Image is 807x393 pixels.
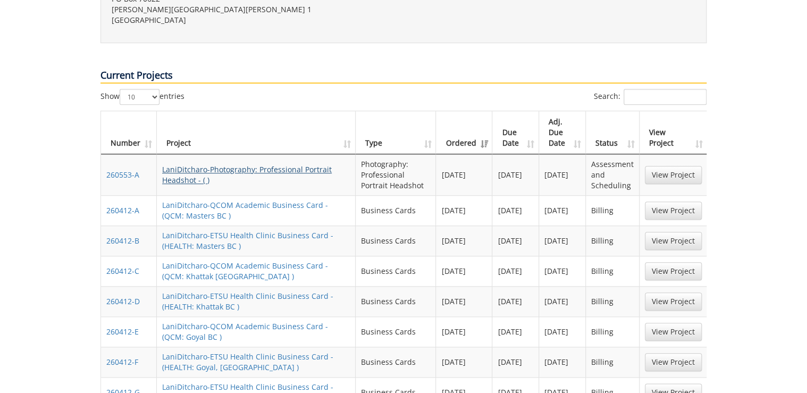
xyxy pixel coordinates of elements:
th: View Project: activate to sort column ascending [640,111,707,154]
td: Business Cards [356,286,436,316]
td: Billing [586,347,640,377]
a: LaniDitcharo-QCOM Academic Business Card - (QCM: Masters BC ) [162,200,328,221]
td: Billing [586,225,640,256]
td: Billing [586,195,640,225]
a: LaniDitcharo-QCOM Academic Business Card - (QCM: Goyal BC ) [162,321,328,342]
td: [DATE] [492,195,539,225]
td: [DATE] [436,256,492,286]
td: [DATE] [539,225,586,256]
a: View Project [645,292,702,311]
th: Adj. Due Date: activate to sort column ascending [539,111,586,154]
td: Billing [586,316,640,347]
a: View Project [645,353,702,371]
a: 260553-A [106,170,139,180]
a: View Project [645,202,702,220]
td: Business Cards [356,225,436,256]
td: [DATE] [539,195,586,225]
a: LaniDitcharo-QCOM Academic Business Card - (QCM: Khattak [GEOGRAPHIC_DATA] ) [162,261,328,281]
td: [DATE] [436,195,492,225]
td: [DATE] [539,154,586,195]
th: Due Date: activate to sort column ascending [492,111,539,154]
p: [GEOGRAPHIC_DATA] [112,15,396,26]
td: [DATE] [492,286,539,316]
th: Type: activate to sort column ascending [356,111,436,154]
td: [DATE] [492,316,539,347]
th: Project: activate to sort column ascending [157,111,356,154]
a: 260412-A [106,205,139,215]
td: Business Cards [356,256,436,286]
a: View Project [645,166,702,184]
td: [DATE] [539,347,586,377]
td: Billing [586,286,640,316]
a: View Project [645,262,702,280]
td: [DATE] [436,154,492,195]
a: 260412-B [106,236,139,246]
td: Business Cards [356,347,436,377]
td: [DATE] [436,316,492,347]
td: [DATE] [492,154,539,195]
td: [DATE] [436,347,492,377]
label: Search: [594,89,707,105]
select: Showentries [120,89,159,105]
a: View Project [645,323,702,341]
a: LaniDitcharo-Photography: Professional Portrait Headshot - ( ) [162,164,332,185]
a: 260412-F [106,357,138,367]
td: Business Cards [356,316,436,347]
p: [PERSON_NAME][GEOGRAPHIC_DATA][PERSON_NAME] 1 [112,4,396,15]
a: View Project [645,232,702,250]
td: [DATE] [492,347,539,377]
a: LaniDitcharo-ETSU Health Clinic Business Card - (HEALTH: Masters BC ) [162,230,333,251]
td: [DATE] [492,225,539,256]
th: Status: activate to sort column ascending [586,111,640,154]
a: 260412-D [106,296,140,306]
td: Photography: Professional Portrait Headshot [356,154,436,195]
label: Show entries [100,89,184,105]
td: [DATE] [492,256,539,286]
th: Number: activate to sort column ascending [101,111,157,154]
td: [DATE] [436,286,492,316]
td: [DATE] [436,225,492,256]
a: LaniDitcharo-ETSU Health Clinic Business Card - (HEALTH: Goyal, [GEOGRAPHIC_DATA] ) [162,352,333,372]
th: Ordered: activate to sort column ascending [436,111,492,154]
a: 260412-E [106,327,139,337]
td: Billing [586,256,640,286]
td: Business Cards [356,195,436,225]
td: [DATE] [539,316,586,347]
td: [DATE] [539,256,586,286]
td: [DATE] [539,286,586,316]
input: Search: [624,89,707,105]
p: Current Projects [100,69,707,83]
td: Assessment and Scheduling [586,154,640,195]
a: LaniDitcharo-ETSU Health Clinic Business Card - (HEALTH: Khattak BC ) [162,291,333,312]
a: 260412-C [106,266,139,276]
